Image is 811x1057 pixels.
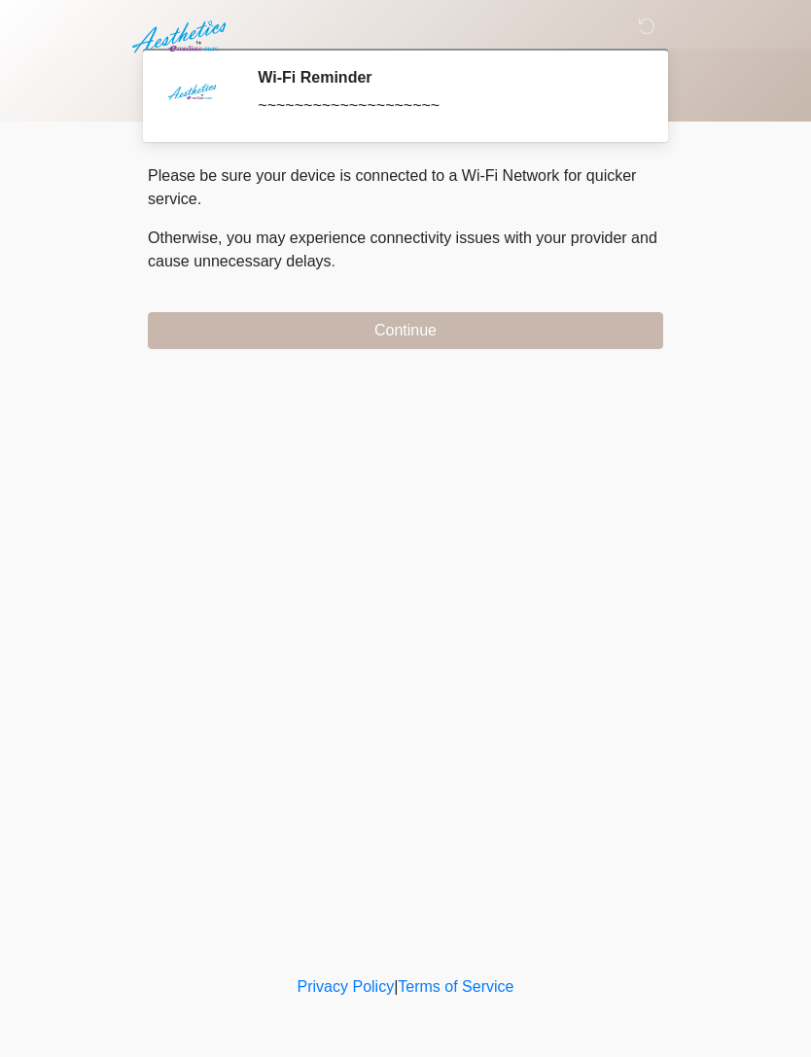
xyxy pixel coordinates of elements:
p: Please be sure your device is connected to a Wi-Fi Network for quicker service. [148,164,663,211]
a: Terms of Service [398,978,513,995]
div: ~~~~~~~~~~~~~~~~~~~~ [258,94,634,118]
a: Privacy Policy [298,978,395,995]
button: Continue [148,312,663,349]
p: Otherwise, you may experience connectivity issues with your provider and cause unnecessary delays [148,227,663,273]
h2: Wi-Fi Reminder [258,68,634,87]
img: Aesthetics by Emediate Cure Logo [128,15,234,59]
img: Agent Avatar [162,68,221,126]
span: . [332,253,335,269]
a: | [394,978,398,995]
